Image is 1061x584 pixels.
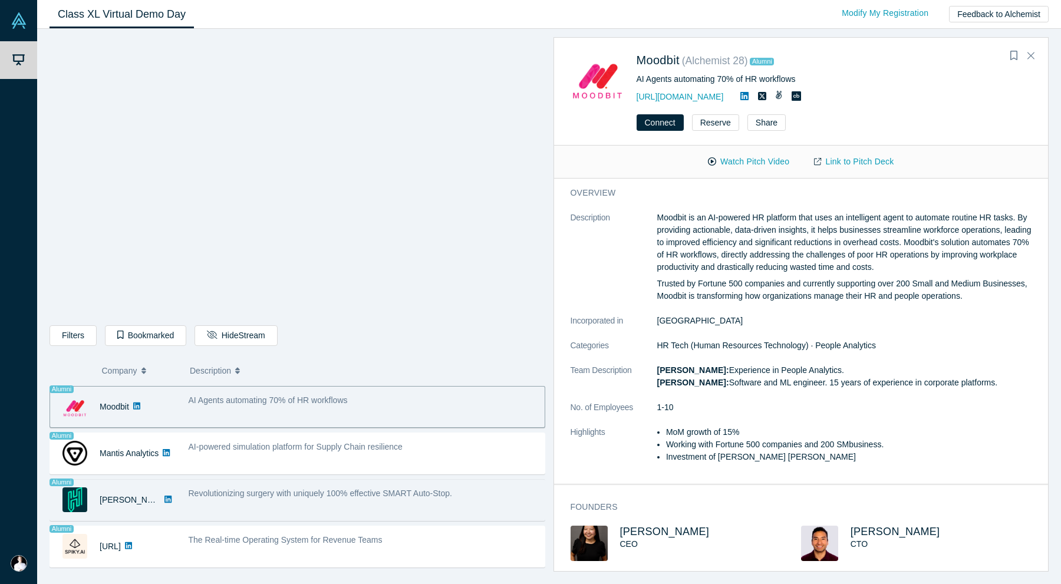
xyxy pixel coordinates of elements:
[949,6,1049,22] button: Feedback to Alchemist
[571,401,657,426] dt: No. of Employees
[801,526,838,561] img: Alfredo Jaldin's Profile Image
[190,358,231,383] span: Description
[657,364,1032,389] p: Experience in People Analytics. Software and ML engineer. 15 years of experience in corporate pla...
[657,212,1032,273] p: Moodbit is an AI-powered HR platform that uses an intelligent agent to automate routine HR tasks....
[189,442,403,451] span: AI-powered simulation platform for Supply Chain resilience
[100,448,159,458] a: Mantis Analytics
[11,12,27,29] img: Alchemist Vault Logo
[100,495,200,504] a: [PERSON_NAME] Surgical
[747,114,786,131] button: Share
[62,534,87,559] img: Spiky.ai's Logo
[195,325,277,346] button: HideStream
[637,114,684,131] button: Connect
[620,526,710,537] a: [PERSON_NAME]
[657,365,729,375] strong: [PERSON_NAME]:
[829,3,941,24] a: Modify My Registration
[571,526,608,561] img: Miho Shoji's Profile Image
[637,73,1030,85] div: AI Agents automating 70% of HR workflows
[189,395,348,405] span: AI Agents automating 70% of HR workflows
[696,151,802,172] button: Watch Pitch Video
[666,426,1032,438] li: MoM growth of 15%
[571,339,657,364] dt: Categories
[102,358,137,383] span: Company
[189,489,452,498] span: Revolutionizing surgery with uniquely 100% effective SMART Auto-Stop.
[100,542,121,551] a: [URL]
[50,325,97,346] button: Filters
[750,58,774,65] span: Alumni
[1006,48,1022,64] button: Bookmark
[666,438,1032,451] li: Working with Fortune 500 companies and 200 SMbusiness.
[657,401,1032,414] dd: 1-10
[50,479,74,486] span: Alumni
[657,278,1032,302] p: Trusted by Fortune 500 companies and currently supporting over 200 Small and Medium Businesses, M...
[657,315,1032,327] dd: [GEOGRAPHIC_DATA]
[50,525,74,533] span: Alumni
[802,151,906,172] a: Link to Pitch Deck
[571,315,657,339] dt: Incorporated in
[657,378,729,387] strong: [PERSON_NAME]:
[657,341,876,350] span: HR Tech (Human Resources Technology) · People Analytics
[1022,47,1040,65] button: Close
[62,487,87,512] img: Hubly Surgical's Logo
[571,501,1016,513] h3: Founders
[666,451,1032,463] li: Investment of [PERSON_NAME] [PERSON_NAME]
[620,539,638,549] span: CEO
[571,364,657,401] dt: Team Description
[102,358,178,383] button: Company
[189,535,383,545] span: The Real-time Operating System for Revenue Teams
[100,402,129,411] a: Moodbit
[105,325,186,346] button: Bookmarked
[851,539,868,549] span: CTO
[692,114,739,131] button: Reserve
[571,426,657,476] dt: Highlights
[571,187,1016,199] h3: overview
[190,358,537,383] button: Description
[62,394,87,419] img: Moodbit's Logo
[50,1,194,28] a: Class XL Virtual Demo Day
[62,441,87,466] img: Mantis Analytics's Logo
[50,385,74,393] span: Alumni
[11,555,27,572] img: Ludovic Copéré's Account
[637,54,680,67] a: Moodbit
[571,51,624,104] img: Moodbit's Logo
[851,526,940,537] a: [PERSON_NAME]
[637,92,724,101] a: [URL][DOMAIN_NAME]
[50,38,545,316] iframe: Alchemist Class XL Demo Day: Vault
[50,432,74,440] span: Alumni
[682,55,748,67] small: ( Alchemist 28 )
[571,212,657,315] dt: Description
